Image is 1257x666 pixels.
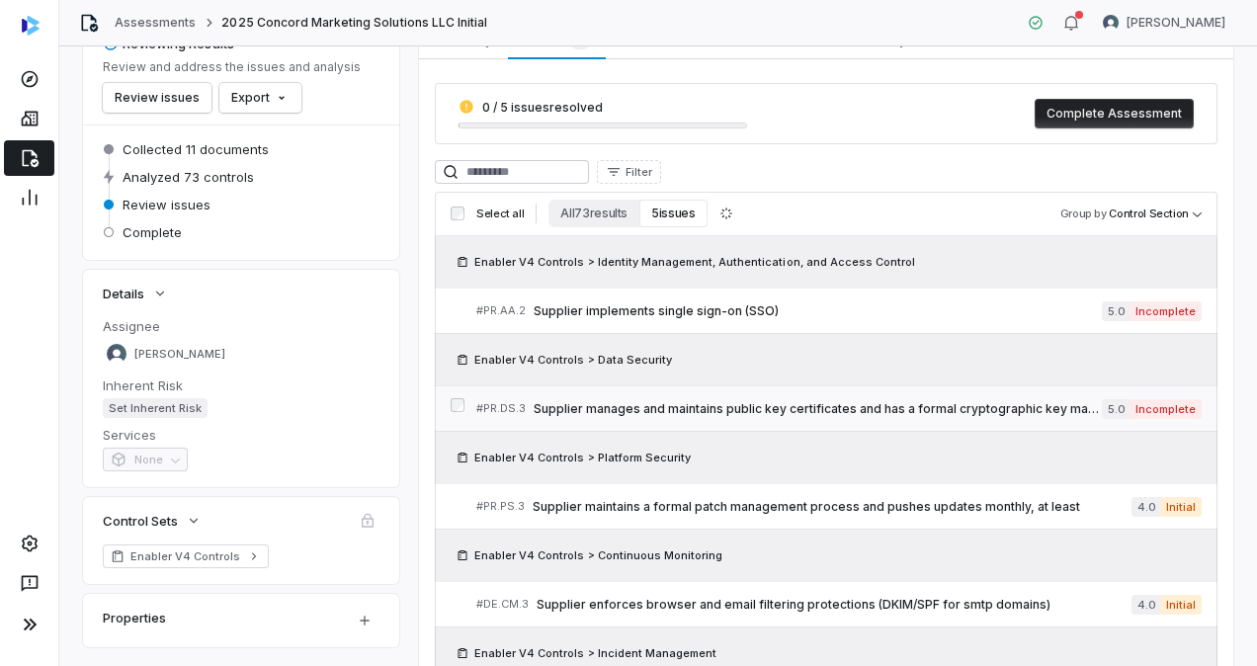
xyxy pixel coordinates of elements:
dt: Inherent Risk [103,376,379,394]
button: All 73 results [548,200,639,227]
span: [PERSON_NAME] [134,347,225,362]
span: Enabler V4 Controls [130,548,241,564]
button: 5 issues [639,200,707,227]
span: Initial [1160,497,1202,517]
dt: Assignee [103,317,379,335]
img: REKHA KOTHANDARAMAN avatar [1103,15,1119,31]
span: Initial [1160,595,1202,615]
span: Incomplete [1130,301,1202,321]
a: #DE.CM.3Supplier enforces browser and email filtering protections (DKIM/SPF for smtp domains)4.0I... [476,582,1202,626]
span: # PR.PS.3 [476,499,525,514]
span: 5.0 [1102,399,1130,419]
span: Set Inherent Risk [103,398,208,418]
input: Select all [451,207,464,220]
img: svg%3e [22,16,40,36]
span: Enabler V4 Controls > Incident Management [474,645,716,661]
span: Details [103,285,144,302]
span: Filter [626,165,652,180]
span: # PR.AA.2 [476,303,526,318]
span: Enabler V4 Controls > Identity Management, Authentication, and Access Control [474,254,915,270]
span: Supplier manages and maintains public key certificates and has a formal cryptographic key managem... [534,401,1102,417]
span: Select all [476,207,524,221]
a: Enabler V4 Controls [103,544,269,568]
span: Supplier implements single sign-on (SSO) [534,303,1102,319]
button: Export [219,83,301,113]
button: Details [97,276,174,311]
button: REKHA KOTHANDARAMAN avatar[PERSON_NAME] [1091,8,1237,38]
span: Supplier maintains a formal patch management process and pushes updates monthly, at least [533,499,1131,515]
span: 0 / 5 issues resolved [482,100,603,115]
span: 5.0 [1102,301,1130,321]
span: # DE.CM.3 [476,597,529,612]
a: #PR.PS.3Supplier maintains a formal patch management process and pushes updates monthly, at least... [476,484,1202,529]
a: Assessments [115,15,196,31]
p: Review and address the issues and analysis [103,59,361,75]
span: Review issues [123,196,210,213]
a: #PR.AA.2Supplier implements single sign-on (SSO)5.0Incomplete [476,289,1202,333]
span: 2025 Concord Marketing Solutions LLC Initial [221,15,487,31]
span: # PR.DS.3 [476,401,526,416]
span: Control Sets [103,512,178,530]
span: Enabler V4 Controls > Platform Security [474,450,691,465]
span: Enabler V4 Controls > Data Security [474,352,672,368]
button: Complete Assessment [1035,99,1194,128]
button: Filter [597,160,661,184]
span: Incomplete [1130,399,1202,419]
span: Supplier enforces browser and email filtering protections (DKIM/SPF for smtp domains) [537,597,1131,613]
span: 4.0 [1131,497,1160,517]
a: #PR.DS.3Supplier manages and maintains public key certificates and has a formal cryptographic key... [476,386,1202,431]
span: Enabler V4 Controls > Continuous Monitoring [474,547,722,563]
span: [PERSON_NAME] [1127,15,1225,31]
span: Collected 11 documents [123,140,269,158]
button: Control Sets [97,503,208,539]
img: REKHA KOTHANDARAMAN avatar [107,344,126,364]
button: Review issues [103,83,211,113]
span: 4.0 [1131,595,1160,615]
span: Group by [1060,207,1107,220]
dt: Services [103,426,379,444]
span: Complete [123,223,182,241]
span: Analyzed 73 controls [123,168,254,186]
